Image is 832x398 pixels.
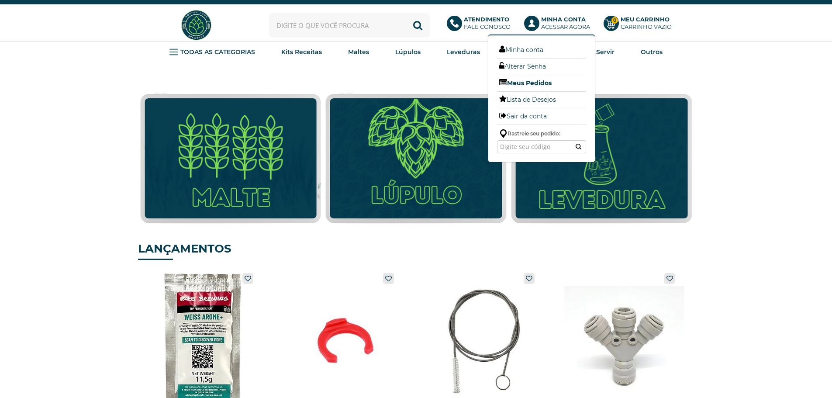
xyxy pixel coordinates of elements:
[180,48,255,56] strong: TODAS AS CATEGORIAS
[180,9,213,42] img: Hopfen Haus BrewShop
[621,23,672,31] div: Carrinho Vazio
[524,16,595,35] a: Minha ContaAcessar agora
[580,48,615,56] strong: Para Servir
[641,45,663,59] a: Outros
[281,48,322,56] strong: Kits Receitas
[541,16,586,23] b: Minha Conta
[511,93,692,224] img: Leveduras
[395,48,421,56] strong: Lúpulos
[580,45,615,59] a: Para Servir
[621,16,670,23] b: Meu Carrinho
[325,93,507,224] img: Lúpulo
[497,44,586,55] a: Minha conta
[497,77,586,89] a: Meus Pedidos
[447,48,480,56] strong: Leveduras
[395,45,421,59] a: Lúpulos
[541,16,590,31] p: Acessar agora
[447,45,480,59] a: Leveduras
[499,127,584,140] span: Rastreie seu pedido:
[140,93,321,224] img: Malte
[464,16,511,31] p: Fale conosco
[641,48,663,56] strong: Outros
[464,16,509,23] b: Atendimento
[497,111,586,122] a: Sair da conta
[348,48,369,56] strong: Maltes
[281,45,322,59] a: Kits Receitas
[447,16,515,35] a: AtendimentoFale conosco
[611,17,618,24] strong: 0
[269,13,430,37] input: Digite o que você procura
[348,45,369,59] a: Maltes
[138,242,231,256] strong: LANÇAMENTOS
[169,45,255,59] a: TODAS AS CATEGORIAS
[406,13,430,37] button: Buscar
[497,61,586,72] a: Alterar Senha
[497,94,586,105] a: Lista de Desejos
[497,140,586,153] input: Digite seu código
